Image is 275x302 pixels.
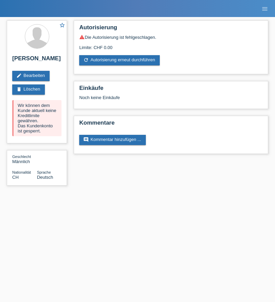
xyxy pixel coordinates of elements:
i: star_border [59,22,65,28]
div: Limite: CHF 0.00 [79,40,263,50]
span: Schweiz [12,175,19,180]
div: Noch keine Einkäufe [79,95,263,105]
span: Sprache [37,170,51,174]
a: refreshAutorisierung erneut durchführen [79,55,160,65]
div: Wir können dem Kunde aktuell keine Kreditlimite gewähren. Das Kundenkonto ist gesperrt. [12,100,62,136]
i: edit [16,73,22,78]
span: Deutsch [37,175,53,180]
h2: Kommentare [79,120,263,130]
i: comment [83,137,89,142]
h2: Autorisierung [79,24,263,34]
i: menu [261,5,268,12]
i: refresh [83,57,89,63]
a: deleteLöschen [12,84,45,95]
a: menu [258,6,272,11]
a: star_border [59,22,65,29]
span: Nationalität [12,170,31,174]
div: Männlich [12,154,37,164]
i: warning [79,34,85,40]
i: delete [16,86,22,92]
a: editBearbeiten [12,71,50,81]
h2: Einkäufe [79,85,263,95]
h2: [PERSON_NAME] [12,55,62,65]
span: Geschlecht [12,155,31,159]
div: Die Autorisierung ist fehlgeschlagen. [79,34,263,40]
a: commentKommentar hinzufügen ... [79,135,146,145]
